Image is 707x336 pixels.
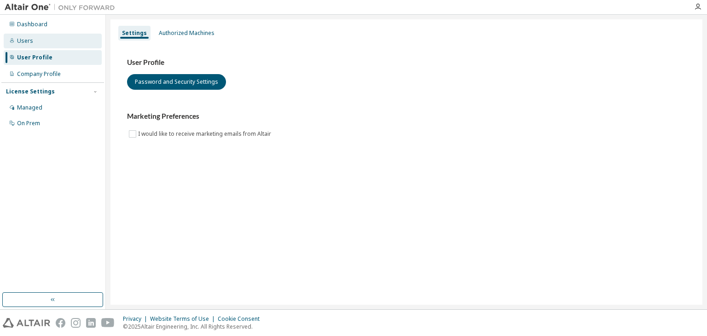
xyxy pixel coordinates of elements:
img: instagram.svg [71,318,81,328]
label: I would like to receive marketing emails from Altair [138,128,273,139]
p: © 2025 Altair Engineering, Inc. All Rights Reserved. [123,323,265,330]
div: License Settings [6,88,55,95]
div: Dashboard [17,21,47,28]
div: Website Terms of Use [150,315,218,323]
div: Users [17,37,33,45]
h3: Marketing Preferences [127,112,686,121]
div: User Profile [17,54,52,61]
div: Cookie Consent [218,315,265,323]
img: facebook.svg [56,318,65,328]
div: Managed [17,104,42,111]
div: Settings [122,29,147,37]
img: youtube.svg [101,318,115,328]
button: Password and Security Settings [127,74,226,90]
div: Authorized Machines [159,29,214,37]
img: linkedin.svg [86,318,96,328]
div: On Prem [17,120,40,127]
h3: User Profile [127,58,686,67]
div: Company Profile [17,70,61,78]
div: Privacy [123,315,150,323]
img: Altair One [5,3,120,12]
img: altair_logo.svg [3,318,50,328]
